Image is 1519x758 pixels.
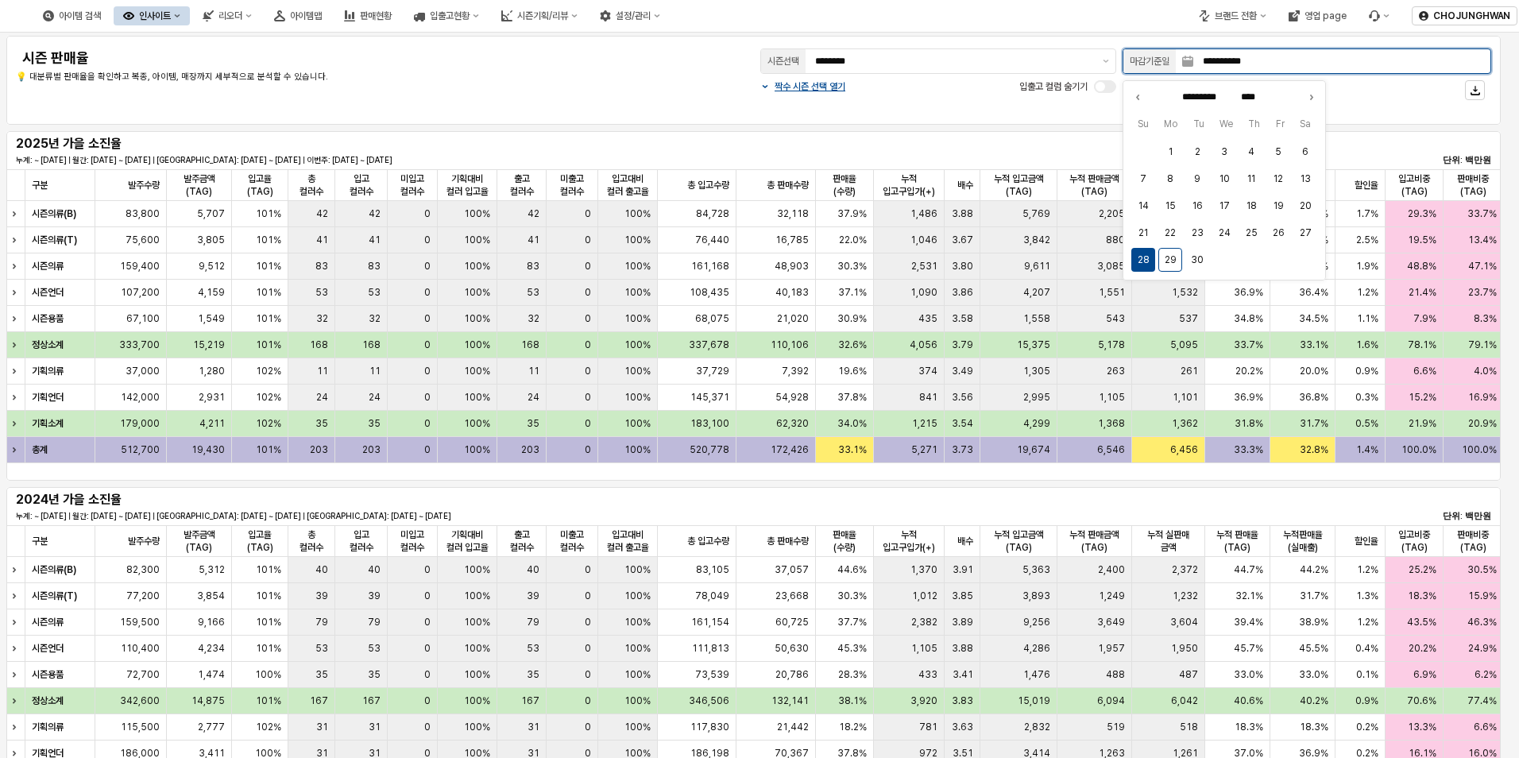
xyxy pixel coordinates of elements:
span: 100% [464,391,490,404]
span: 1.6% [1356,338,1378,351]
button: 영업 page [1279,6,1356,25]
span: 20.2% [1235,365,1263,377]
span: 2,531 [911,260,937,273]
span: 32 [369,312,381,325]
span: 판매율(수량) [822,172,867,198]
span: 41 [316,234,328,246]
div: 아이템 검색 [59,10,101,21]
span: 22.0% [839,234,867,246]
button: 2025-09-07 [1131,167,1155,191]
span: 7,392 [782,365,809,377]
span: 21.4% [1409,286,1436,299]
span: 435 [918,312,937,325]
span: 미출고 컬러수 [553,172,591,198]
span: 1,549 [198,312,225,325]
div: 아이템맵 [265,6,331,25]
span: 총 입고수량 [687,535,729,547]
button: 브랜드 전환 [1189,6,1276,25]
div: 아이템맵 [290,10,322,21]
span: 총 컬러수 [295,528,328,554]
span: 42 [369,207,381,220]
span: 5,707 [197,207,225,220]
span: 출고 컬러수 [504,172,539,198]
span: 101% [256,286,281,299]
button: 제안 사항 표시 [1096,49,1115,73]
span: 0 [585,365,591,377]
button: 2025-09-27 [1293,221,1317,245]
button: 2025-09-16 [1185,194,1209,218]
span: 3.79 [952,338,973,351]
span: 78.1% [1408,338,1436,351]
span: 11 [528,365,539,377]
span: 0 [424,207,431,220]
span: 101% [256,338,281,351]
span: 100% [464,234,490,246]
span: 입고율(TAG) [238,528,281,554]
span: 142,000 [121,391,160,404]
span: 53 [315,286,328,299]
span: 101% [256,207,281,220]
span: 구분 [32,535,48,547]
span: 101% [256,312,281,325]
span: 0 [424,365,431,377]
span: 100% [624,312,651,325]
h4: 시즌 판매율 [22,50,624,66]
div: Expand row [6,688,27,714]
div: 시즌기획/리뷰 [492,6,587,25]
span: 1,486 [910,207,937,220]
span: 0 [424,391,431,404]
button: 2025-09-11 [1239,167,1263,191]
span: 101% [256,234,281,246]
button: CHOJUNGHWAN [1412,6,1517,25]
div: 시즌기획/리뷰 [517,10,568,21]
button: 판매현황 [334,6,401,25]
span: 374 [918,365,937,377]
span: 83,800 [126,207,160,220]
div: Expand row [6,557,27,582]
button: Next month [1303,89,1319,105]
span: Mo [1156,116,1185,132]
div: Expand row [6,609,27,635]
div: 리오더 [193,6,261,25]
button: Previous month [1130,89,1146,105]
div: 영업 page [1304,10,1347,21]
span: 1.2% [1357,286,1378,299]
span: 발주금액(TAG) [173,172,225,198]
span: 3.58 [952,312,973,325]
span: 발주수량 [128,179,160,191]
span: 32 [316,312,328,325]
span: 미입고 컬러수 [394,528,431,554]
span: 배수 [957,179,973,191]
strong: 기획의류 [32,365,64,377]
div: Expand row [6,714,27,740]
span: 9,512 [199,260,225,273]
span: 76,440 [695,234,729,246]
span: 0 [424,312,431,325]
span: 7.9% [1413,312,1436,325]
button: 인사이트 [114,6,190,25]
span: 1.1% [1357,312,1378,325]
span: 100% [624,338,651,351]
span: 100% [624,234,651,246]
span: 36.9% [1234,286,1263,299]
span: 24 [528,391,539,404]
span: 263 [1107,365,1125,377]
button: 2025-09-09 [1185,167,1209,191]
span: 53 [527,286,539,299]
span: 3,805 [197,234,225,246]
span: 2,931 [199,391,225,404]
span: 6.6% [1413,365,1436,377]
span: 41 [369,234,381,246]
span: 1,046 [910,234,937,246]
span: 0 [424,338,431,351]
strong: 시즌의류(T) [32,234,77,246]
span: 누적판매율(실매출) [1277,528,1328,554]
span: Sa [1293,116,1319,132]
p: CHOJUNGHWAN [1433,10,1510,22]
strong: 정상소계 [32,339,64,350]
button: 입출고현황 [404,6,489,25]
span: 2,205 [1099,207,1125,220]
button: 2025-09-14 [1131,194,1155,218]
div: Expand row [6,437,27,462]
span: 37.9% [837,207,867,220]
